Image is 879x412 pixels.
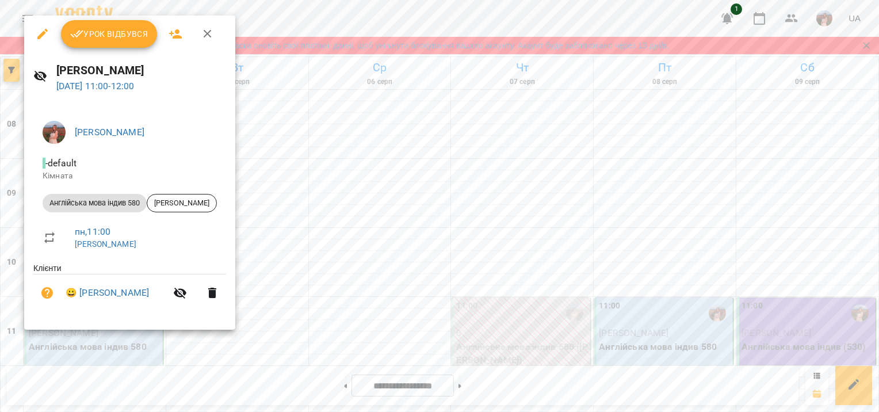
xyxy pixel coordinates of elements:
[43,121,66,144] img: 048db166075239a293953ae74408eb65.jpg
[75,127,144,138] a: [PERSON_NAME]
[43,170,217,182] p: Кімната
[75,239,136,249] a: [PERSON_NAME]
[43,198,147,208] span: Англійська мова індив 580
[66,286,149,300] a: 😀 [PERSON_NAME]
[33,262,226,316] ul: Клієнти
[43,158,79,169] span: - default
[33,279,61,307] button: Візит ще не сплачено. Додати оплату?
[147,198,216,208] span: [PERSON_NAME]
[147,194,217,212] div: [PERSON_NAME]
[56,62,226,79] h6: [PERSON_NAME]
[56,81,135,91] a: [DATE] 11:00-12:00
[70,27,148,41] span: Урок відбувся
[61,20,158,48] button: Урок відбувся
[75,226,110,237] a: пн , 11:00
